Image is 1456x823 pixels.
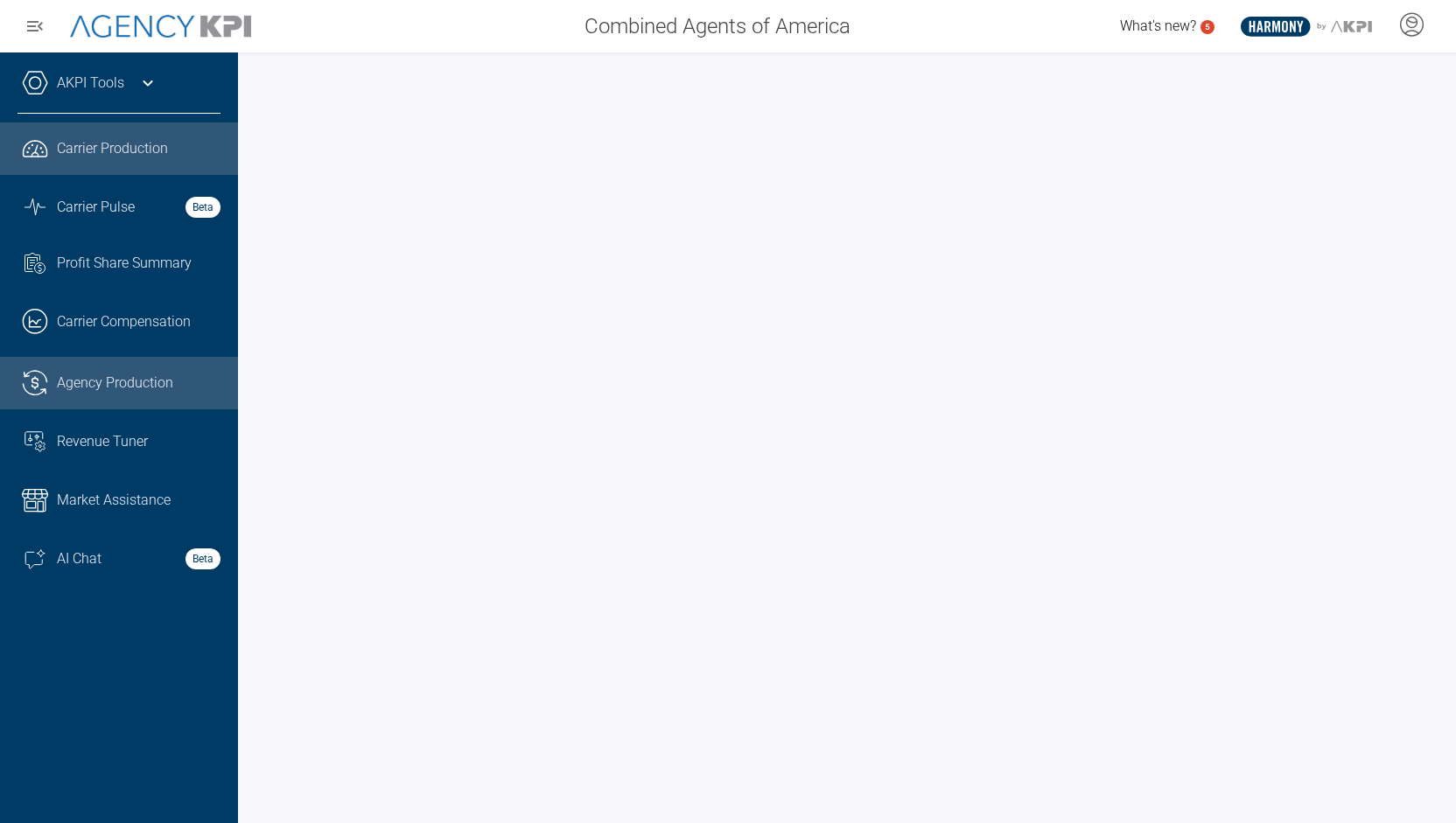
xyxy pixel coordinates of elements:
[57,197,135,218] span: Carrier Pulse
[57,548,101,569] span: AI Chat
[57,73,124,94] a: AKPI Tools
[57,253,192,274] span: Profit Share Summary
[57,138,168,159] span: Carrier Production
[70,15,251,38] img: AgencyKPI
[1200,20,1214,34] a: 5
[1120,17,1196,34] span: What's new?
[57,311,191,332] span: Carrier Compensation
[57,490,171,511] span: Market Assistance
[57,431,148,452] span: Revenue Tuner
[584,10,850,42] span: Combined Agents of America
[185,548,220,569] strong: Beta
[185,197,220,218] strong: Beta
[1205,22,1210,31] text: 5
[57,373,173,394] span: Agency Production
